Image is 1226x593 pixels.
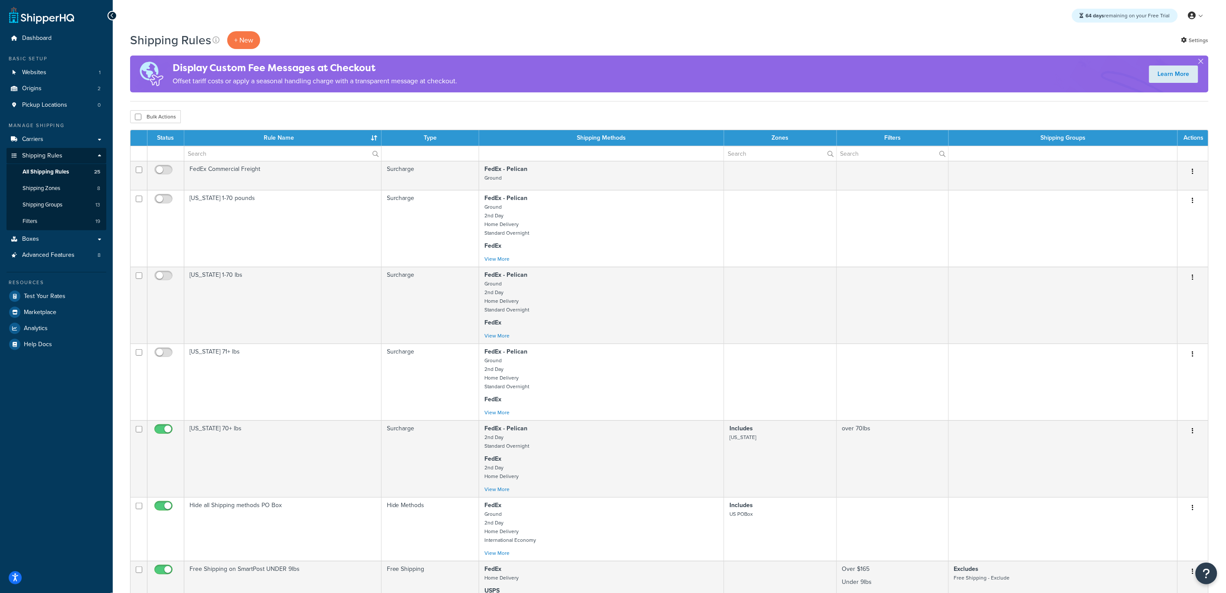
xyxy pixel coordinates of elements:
[7,97,106,113] a: Pickup Locations 0
[7,197,106,213] li: Shipping Groups
[729,510,753,518] small: US POBox
[7,279,106,286] div: Resources
[22,35,52,42] span: Dashboard
[7,131,106,147] li: Carriers
[184,497,382,561] td: Hide all Shipping methods PO Box
[227,31,260,49] p: + New
[130,56,173,92] img: duties-banner-06bc72dcb5fe05cb3f9472aba00be2ae8eb53ab6f0d8bb03d382ba314ac3c341.png
[484,357,529,390] small: Ground 2nd Day Home Delivery Standard Overnight
[7,180,106,197] li: Shipping Zones
[1086,12,1105,20] strong: 64 days
[484,464,519,480] small: 2nd Day Home Delivery
[184,420,382,497] td: [US_STATE] 70+ lbs
[23,185,60,192] span: Shipping Zones
[7,65,106,81] li: Websites
[1149,66,1198,83] a: Learn More
[382,130,479,146] th: Type
[949,130,1178,146] th: Shipping Groups
[23,201,62,209] span: Shipping Groups
[23,218,37,225] span: Filters
[382,344,479,420] td: Surcharge
[147,130,184,146] th: Status
[382,161,479,190] td: Surcharge
[484,549,510,557] a: View More
[7,213,106,229] a: Filters 19
[22,85,42,92] span: Origins
[22,236,39,243] span: Boxes
[7,247,106,263] li: Advanced Features
[23,168,69,176] span: All Shipping Rules
[484,424,527,433] strong: FedEx - Pelican
[184,344,382,420] td: [US_STATE] 71+ lbs
[484,409,510,416] a: View More
[7,337,106,352] a: Help Docs
[97,185,100,192] span: 8
[9,7,74,24] a: ShipperHQ Home
[484,241,501,250] strong: FedEx
[954,564,979,573] strong: Excludes
[484,164,527,174] strong: FedEx - Pelican
[1072,9,1178,23] div: remaining on your Free Trial
[7,288,106,304] a: Test Your Rates
[484,174,502,182] small: Ground
[7,247,106,263] a: Advanced Features 8
[24,293,65,300] span: Test Your Rates
[22,69,46,76] span: Websites
[22,252,75,259] span: Advanced Features
[479,130,724,146] th: Shipping Methods
[184,267,382,344] td: [US_STATE] 1-70 lbs
[7,305,106,320] a: Marketplace
[484,270,527,279] strong: FedEx - Pelican
[130,32,211,49] h1: Shipping Rules
[484,574,519,582] small: Home Delivery
[484,318,501,327] strong: FedEx
[7,321,106,336] a: Analytics
[184,161,382,190] td: FedEx Commercial Freight
[842,578,944,586] p: Under 9lbs
[22,152,62,160] span: Shipping Rules
[724,130,837,146] th: Zones
[484,203,529,237] small: Ground 2nd Day Home Delivery Standard Overnight
[7,213,106,229] li: Filters
[7,164,106,180] li: All Shipping Rules
[837,130,949,146] th: Filters
[7,97,106,113] li: Pickup Locations
[484,332,510,340] a: View More
[184,190,382,267] td: [US_STATE] 1-70 pounds
[484,454,501,463] strong: FedEx
[184,146,381,161] input: Search
[95,201,100,209] span: 13
[484,395,501,404] strong: FedEx
[484,564,501,573] strong: FedEx
[99,69,101,76] span: 1
[837,146,949,161] input: Search
[484,255,510,263] a: View More
[130,110,181,123] button: Bulk Actions
[382,420,479,497] td: Surcharge
[7,231,106,247] a: Boxes
[484,510,536,544] small: Ground 2nd Day Home Delivery International Economy
[724,146,837,161] input: Search
[7,180,106,197] a: Shipping Zones 8
[484,433,529,450] small: 2nd Day Standard Overnight
[7,81,106,97] a: Origins 2
[94,168,100,176] span: 25
[7,55,106,62] div: Basic Setup
[7,148,106,164] a: Shipping Rules
[7,148,106,230] li: Shipping Rules
[173,61,457,75] h4: Display Custom Fee Messages at Checkout
[484,193,527,203] strong: FedEx - Pelican
[22,136,43,143] span: Carriers
[484,280,529,314] small: Ground 2nd Day Home Delivery Standard Overnight
[24,309,56,316] span: Marketplace
[95,218,100,225] span: 19
[1181,34,1209,46] a: Settings
[22,102,67,109] span: Pickup Locations
[729,501,753,510] strong: Includes
[954,574,1010,582] small: Free Shipping - Exclude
